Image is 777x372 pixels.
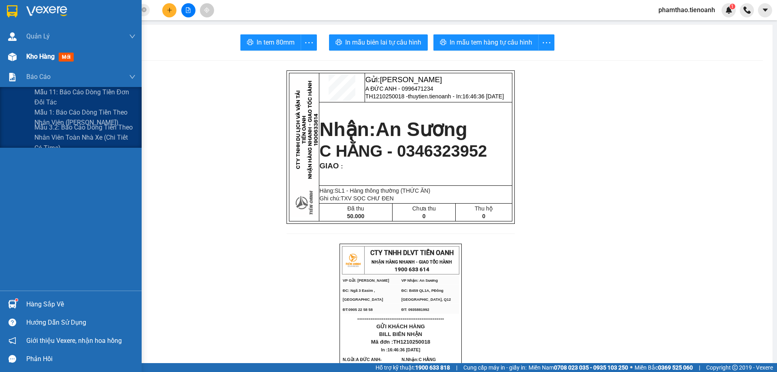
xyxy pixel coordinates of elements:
span: thuytien.tienoanh - In: [408,93,504,100]
strong: 1900 633 818 [415,364,450,371]
div: Phản hồi [26,353,136,365]
span: ĐT: 0935881992 [401,308,429,312]
strong: Nhận: [320,119,467,140]
button: printerIn mẫu biên lai tự cấu hình [329,34,428,51]
span: CTY TNHH DLVT TIẾN OANH [370,249,454,257]
strong: 1900 633 614 [395,266,429,272]
span: Mã đơn : [371,339,431,345]
span: close-circle [142,6,146,14]
span: caret-down [762,6,769,14]
span: down [129,74,136,80]
span: 16:46:36 [DATE] [388,347,420,352]
span: Thu hộ [475,205,493,212]
span: notification [8,337,16,344]
span: Miền Nam [529,363,628,372]
span: more [301,38,316,48]
span: TH1210250018 [393,339,430,345]
span: plus [167,7,172,13]
span: Gửi: [45,4,106,22]
span: aim [204,7,210,13]
img: icon-new-feature [725,6,732,14]
span: ĐT:0905 22 58 58 [343,308,373,312]
span: A ĐỨC ANH [356,357,380,362]
strong: 0369 525 060 [658,364,693,371]
span: copyright [732,365,738,370]
img: warehouse-icon [8,300,17,308]
span: 1 [731,4,734,9]
span: A ĐỨC ANH - 0996471234 [45,24,84,38]
button: plus [162,3,176,17]
span: In mẫu biên lai tự cấu hình [345,37,421,47]
span: Miền Bắc [635,363,693,372]
button: file-add [181,3,195,17]
span: ---------------------------------------------- [357,315,444,322]
span: TH1210250018 - [365,93,504,100]
img: logo-vxr [7,5,17,17]
span: Hàng:SL [320,187,431,194]
span: down [129,33,136,40]
span: printer [335,39,342,47]
strong: 0708 023 035 - 0935 103 250 [554,364,628,371]
span: phamthao.tienoanh [652,5,722,15]
span: more [539,38,554,48]
span: GIAO [320,162,339,170]
span: N.Gửi: [343,357,383,371]
span: | [456,363,457,372]
span: 16:46:36 [DATE] [463,93,504,100]
span: Cung cấp máy in - giấy in: [463,363,526,372]
span: A ĐỨC ANH - 0996471234 [365,85,433,92]
span: An Sương [376,119,467,140]
span: file-add [185,7,191,13]
span: Mẫu 1: Báo cáo dòng tiền theo nhân viên ([PERSON_NAME]) [34,107,136,128]
span: 16:46:36 [DATE] [52,54,99,61]
button: caret-down [758,3,772,17]
span: printer [247,39,253,47]
span: ĐC: Ngã 3 Easim ,[GEOGRAPHIC_DATA] [343,289,383,302]
span: Chưa thu [412,205,436,212]
span: close-circle [142,7,146,12]
span: C HẰNG - 0346323952 [320,142,487,160]
span: ĐC: B459 QL1A, PĐông [GEOGRAPHIC_DATA], Q12 [401,289,451,302]
span: TXV SỌC CHƯ ĐEN [341,195,394,202]
span: Kho hàng [26,53,55,60]
span: 50.000 [347,213,364,219]
span: mới [59,53,74,62]
span: Quản Lý [26,31,50,41]
span: Mẫu 11: Báo cáo dòng tiền đơn đối tác [34,87,136,107]
span: In : [381,347,420,352]
div: Hướng dẫn sử dụng [26,317,136,329]
div: Hàng sắp về [26,298,136,310]
img: warehouse-icon [8,32,17,41]
span: 0 [422,213,426,219]
span: thuytien.tienoanh - In: [45,47,99,61]
img: logo [343,250,363,270]
img: warehouse-icon [8,53,17,61]
span: VP Nhận: An Sương [401,278,438,283]
span: TH1210250018 - [45,40,99,61]
span: GỬI KHÁCH HÀNG [376,323,425,329]
span: Báo cáo [26,72,51,82]
sup: 1 [15,299,18,301]
span: Hỗ trợ kỹ thuật: [376,363,450,372]
button: more [301,34,317,51]
span: 1 - Hàng thông thường (THỨC ĂN) [342,187,430,194]
sup: 1 [730,4,735,9]
span: | [699,363,700,372]
span: [PERSON_NAME] [380,75,442,84]
span: [PERSON_NAME] [45,13,106,22]
button: printerIn mẫu tem hàng tự cấu hình [433,34,539,51]
span: : [339,163,343,170]
span: Gửi: [365,75,442,84]
span: C HẰNG - [401,357,444,371]
button: more [538,34,554,51]
span: In mẫu tem hàng tự cấu hình [450,37,532,47]
span: 0 [482,213,486,219]
span: Giới thiệu Vexere, nhận hoa hồng [26,336,122,346]
span: N.Nhận: [401,357,444,371]
img: solution-icon [8,73,17,81]
span: VP Gửi: [PERSON_NAME] [343,278,389,283]
span: In tem 80mm [257,37,295,47]
button: printerIn tem 80mm [240,34,301,51]
span: ⚪️ [630,366,633,369]
span: Ghi chú: [320,195,394,202]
